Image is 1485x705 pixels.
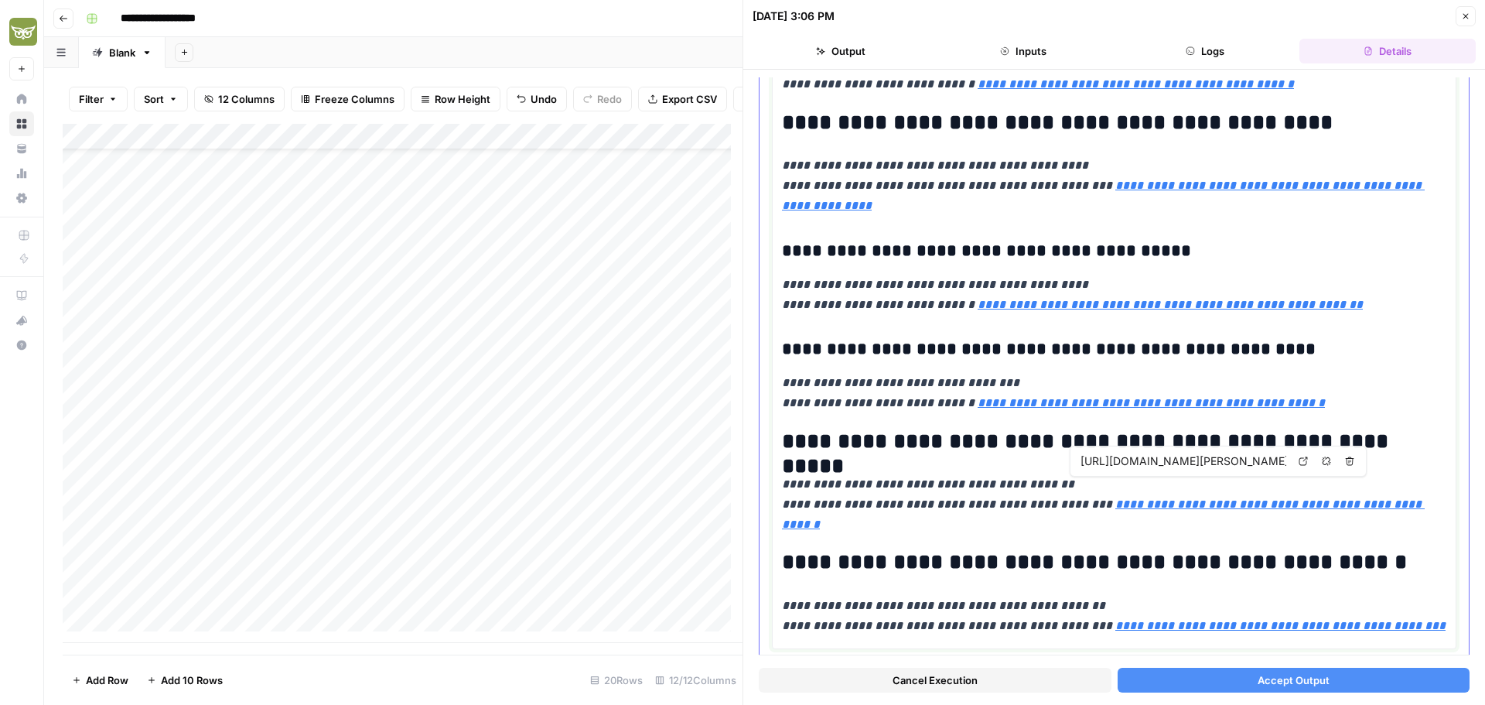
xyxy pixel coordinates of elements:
[1118,39,1294,63] button: Logs
[753,39,929,63] button: Output
[144,91,164,107] span: Sort
[315,91,394,107] span: Freeze Columns
[194,87,285,111] button: 12 Columns
[69,87,128,111] button: Filter
[1299,39,1476,63] button: Details
[638,87,727,111] button: Export CSV
[531,91,557,107] span: Undo
[753,9,835,24] div: [DATE] 3:06 PM
[134,87,188,111] button: Sort
[10,309,33,332] div: What's new?
[935,39,1111,63] button: Inputs
[9,87,34,111] a: Home
[9,18,37,46] img: Evergreen Media Logo
[9,12,34,51] button: Workspace: Evergreen Media
[161,672,223,688] span: Add 10 Rows
[291,87,405,111] button: Freeze Columns
[435,91,490,107] span: Row Height
[893,672,978,688] span: Cancel Execution
[649,668,742,693] div: 12/12 Columns
[573,87,632,111] button: Redo
[9,333,34,358] button: Help + Support
[411,87,500,111] button: Row Height
[9,308,34,333] button: What's new?
[79,37,166,68] a: Blank
[63,668,138,693] button: Add Row
[9,283,34,308] a: AirOps Academy
[9,111,34,136] a: Browse
[1118,668,1470,693] button: Accept Output
[1258,672,1330,688] span: Accept Output
[9,136,34,161] a: Your Data
[218,91,275,107] span: 12 Columns
[138,668,232,693] button: Add 10 Rows
[79,91,104,107] span: Filter
[86,672,128,688] span: Add Row
[109,45,135,60] div: Blank
[759,668,1111,693] button: Cancel Execution
[597,91,622,107] span: Redo
[584,668,649,693] div: 20 Rows
[507,87,567,111] button: Undo
[9,186,34,210] a: Settings
[662,91,717,107] span: Export CSV
[9,161,34,186] a: Usage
